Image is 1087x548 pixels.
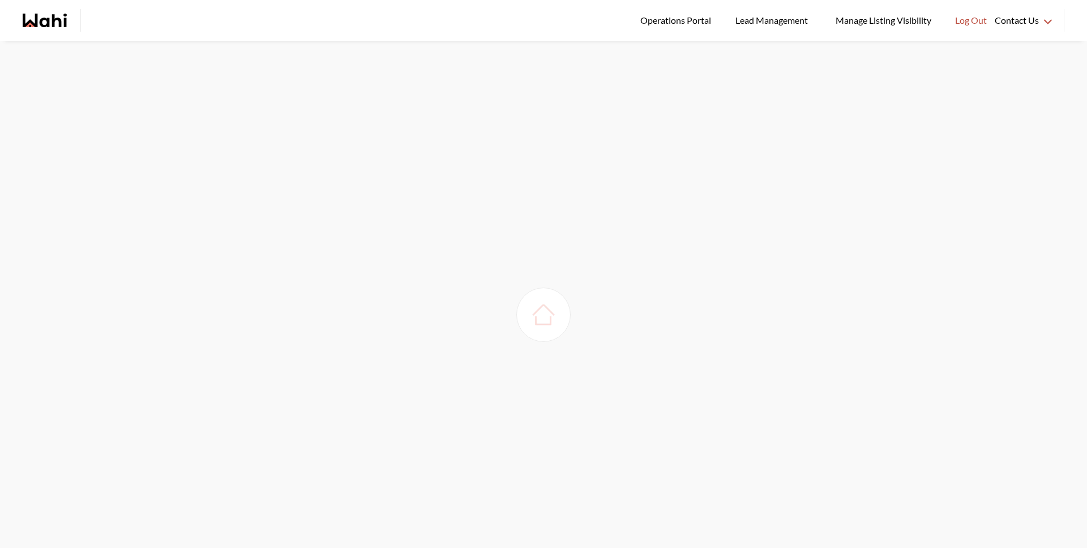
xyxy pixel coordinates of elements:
[735,13,812,28] span: Lead Management
[528,299,559,331] img: loading house image
[23,14,67,27] a: Wahi homepage
[955,13,987,28] span: Log Out
[640,13,715,28] span: Operations Portal
[832,13,935,28] span: Manage Listing Visibility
